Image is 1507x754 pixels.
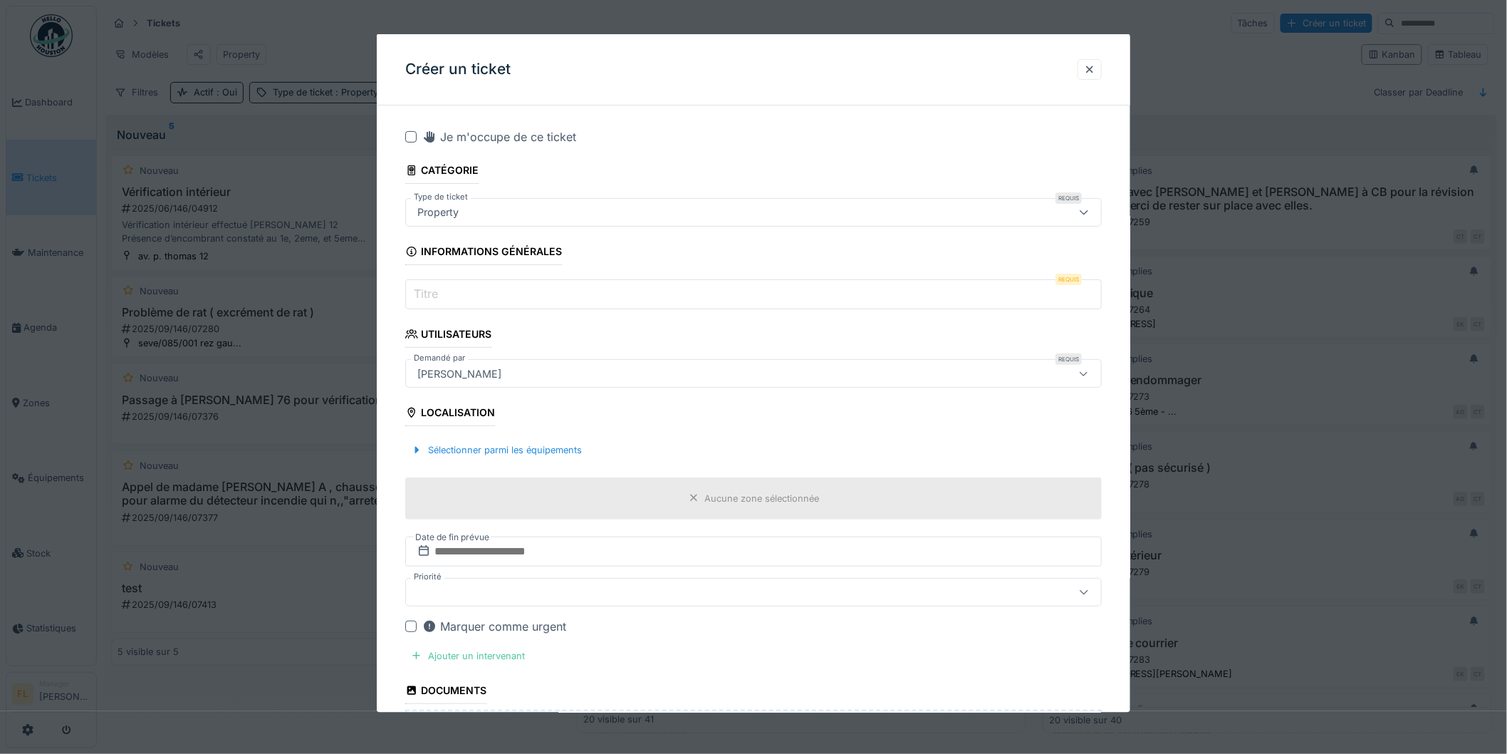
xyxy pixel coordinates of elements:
div: Requis [1055,353,1082,365]
div: Utilisateurs [405,324,491,348]
label: Date de fin prévue [414,529,491,544]
div: [PERSON_NAME] [412,366,507,381]
div: Aucune zone sélectionnée [705,491,820,505]
label: Priorité [411,570,444,582]
div: Property [412,205,464,220]
div: Documents [405,680,486,704]
div: Sélectionner parmi les équipements [405,440,588,460]
div: Requis [1055,192,1082,204]
div: Catégorie [405,160,479,184]
div: Ajouter un intervenant [405,646,531,665]
label: Type de ticket [411,191,471,203]
label: Demandé par [411,352,468,364]
label: Titre [411,285,441,302]
div: Localisation [405,402,495,426]
h3: Créer un ticket [405,61,511,78]
div: Requis [1055,274,1082,285]
div: Je m'occupe de ce ticket [422,128,576,145]
div: Marquer comme urgent [422,617,566,634]
div: Informations générales [405,241,562,265]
